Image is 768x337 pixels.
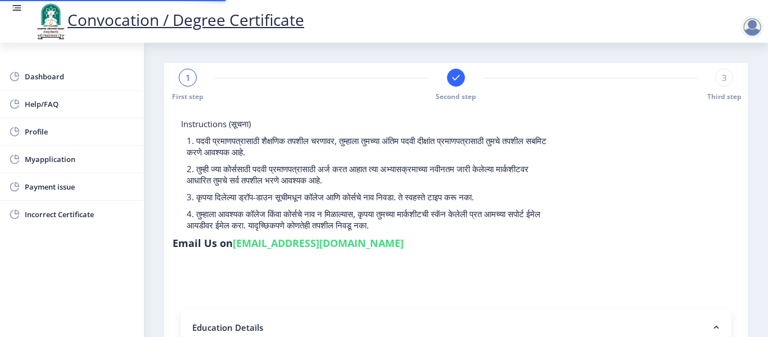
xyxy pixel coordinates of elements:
[34,9,304,30] a: Convocation / Degree Certificate
[187,208,548,231] p: 4. तुम्हाला आवश्यक कॉलेज किंवा कोर्सचे नाव न मिळाल्यास, कृपया तुमच्या मार्कशीटची स्कॅन केलेली प्र...
[707,92,742,101] span: Third step
[233,236,404,250] a: [EMAIL_ADDRESS][DOMAIN_NAME]
[25,97,135,111] span: Help/FAQ
[34,2,67,41] img: logo
[187,135,548,158] p: 1. पदवी प्रमाणपत्रासाठी शैक्षणिक तपशील चरणावर, तुम्हाला तुमच्या अंतिम पदवी दीक्षांत प्रमाणपत्रासा...
[186,72,191,83] span: 1
[25,208,135,221] span: Incorrect Certificate
[25,125,135,138] span: Profile
[436,92,476,101] span: Second step
[25,180,135,194] span: Payment issue
[187,163,548,186] p: 2. तुम्ही ज्या कोर्ससाठी पदवी प्रमाणपत्रासाठी अर्ज करत आहात त्या अभ्यासक्रमाच्या नवीनतम जारी केले...
[25,152,135,166] span: Myapplication
[25,70,135,83] span: Dashboard
[187,191,548,203] p: 3. कृपया दिलेल्या ड्रॉप-डाउन सूचीमधून कॉलेज आणि कोर्सचे नाव निवडा. ते स्वहस्ते टाइप करू नका.
[172,92,204,101] span: First step
[181,118,251,129] span: Instructions (सूचना)
[722,72,727,83] span: 3
[173,236,404,250] h6: Email Us on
